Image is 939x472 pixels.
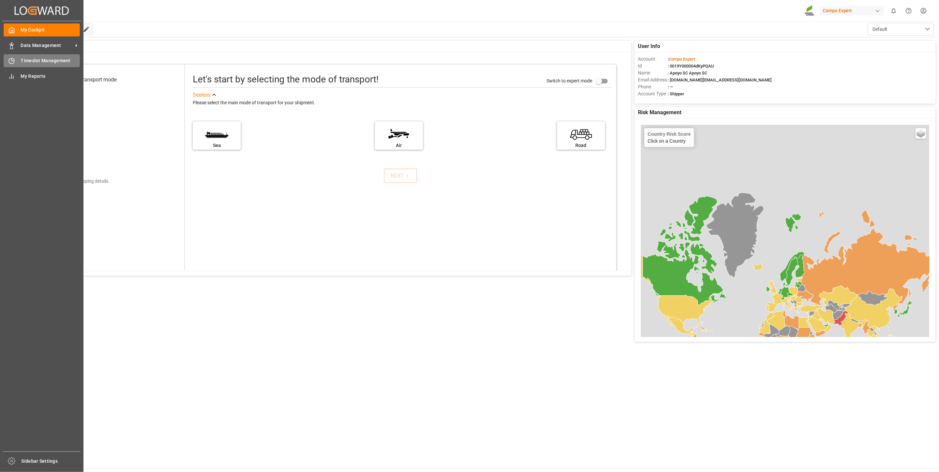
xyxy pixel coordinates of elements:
[638,76,668,83] span: Email Address
[21,26,80,33] span: My Cockpit
[4,70,80,82] a: My Reports
[391,172,411,180] div: NEXT
[901,3,916,18] button: Help Center
[638,70,668,76] span: Name
[668,64,714,69] span: : 0019Y000004dKyPQAU
[378,142,420,149] div: Air
[886,3,901,18] button: show 0 new notifications
[638,109,681,117] span: Risk Management
[638,90,668,97] span: Account Type
[820,6,884,16] div: Compo Expert
[915,128,926,139] a: Layers
[560,142,602,149] div: Road
[22,458,81,465] span: Sidebar Settings
[21,73,80,80] span: My Reports
[4,24,80,36] a: My Cockpit
[668,77,772,82] span: : [DOMAIN_NAME][EMAIL_ADDRESS][DOMAIN_NAME]
[384,168,417,183] button: NEXT
[868,23,934,35] button: open menu
[65,76,117,84] div: Select transport mode
[668,84,673,89] span: : —
[648,131,691,144] div: Click on a Country
[67,178,108,185] div: Add shipping details
[648,131,691,137] h4: Country Risk Score
[820,4,886,17] button: Compo Expert
[638,42,660,50] span: User Info
[21,57,80,64] span: Timeslot Management
[193,91,211,99] div: See less
[21,42,73,49] span: Data Management
[638,83,668,90] span: Phone
[805,5,815,17] img: Screenshot%202023-09-29%20at%2010.02.21.png_1712312052.png
[873,26,888,33] span: Default
[638,63,668,70] span: Id
[196,142,237,149] div: Sea
[668,91,684,96] span: : Shipper
[668,71,707,75] span: : Apoyo SC Apoyo SC
[547,78,593,83] span: Switch to expert mode
[193,99,611,107] div: Please select the main mode of transport for your shipment.
[669,57,695,62] span: Compo Expert
[4,54,80,67] a: Timeslot Management
[193,72,379,86] div: Let's start by selecting the mode of transport!
[638,56,668,63] span: Account
[668,57,695,62] span: :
